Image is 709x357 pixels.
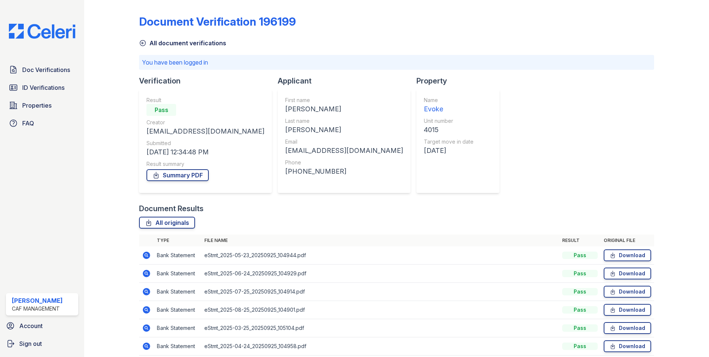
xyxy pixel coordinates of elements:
[285,145,403,156] div: [EMAIL_ADDRESS][DOMAIN_NAME]
[562,306,598,314] div: Pass
[285,117,403,125] div: Last name
[6,62,78,77] a: Doc Verifications
[22,83,65,92] span: ID Verifications
[604,340,651,352] a: Download
[154,319,201,337] td: Bank Statement
[139,39,226,48] a: All document verifications
[562,270,598,277] div: Pass
[601,235,654,246] th: Original file
[146,140,264,147] div: Submitted
[285,96,403,104] div: First name
[154,283,201,301] td: Bank Statement
[146,147,264,157] div: [DATE] 12:34:48 PM
[201,283,559,301] td: eStmt_2025-07-25_20250925_104914.pdf
[285,138,403,145] div: Email
[154,265,201,283] td: Bank Statement
[154,337,201,356] td: Bank Statement
[154,235,201,246] th: Type
[22,119,34,128] span: FAQ
[201,265,559,283] td: eStmt_2025-06-24_20250925_104929.pdf
[19,321,43,330] span: Account
[604,286,651,298] a: Download
[154,301,201,319] td: Bank Statement
[424,117,474,125] div: Unit number
[6,98,78,113] a: Properties
[201,337,559,356] td: eStmt_2025-04-24_20250925_104958.pdf
[6,116,78,131] a: FAQ
[6,80,78,95] a: ID Verifications
[146,119,264,126] div: Creator
[139,76,278,86] div: Verification
[12,305,63,312] div: CAF Management
[424,96,474,104] div: Name
[416,76,505,86] div: Property
[559,235,601,246] th: Result
[3,24,81,39] img: CE_Logo_Blue-a8612792a0a2168367f1c8372b55b34899dd931a85d93a1a3d3e32e68fde9ad4.png
[139,203,204,214] div: Document Results
[562,252,598,259] div: Pass
[424,125,474,135] div: 4015
[604,322,651,334] a: Download
[139,217,195,229] a: All originals
[562,288,598,295] div: Pass
[678,327,702,350] iframe: chat widget
[19,339,42,348] span: Sign out
[146,96,264,104] div: Result
[278,76,416,86] div: Applicant
[146,126,264,137] div: [EMAIL_ADDRESS][DOMAIN_NAME]
[604,304,651,316] a: Download
[201,246,559,265] td: eStmt_2025-05-23_20250925_104944.pdf
[146,169,209,181] a: Summary PDF
[146,104,176,116] div: Pass
[562,343,598,350] div: Pass
[139,15,296,28] div: Document Verification 196199
[12,296,63,305] div: [PERSON_NAME]
[285,125,403,135] div: [PERSON_NAME]
[154,246,201,265] td: Bank Statement
[285,159,403,166] div: Phone
[22,101,52,110] span: Properties
[604,249,651,261] a: Download
[3,336,81,351] a: Sign out
[201,301,559,319] td: eStmt_2025-08-25_20250925_104901.pdf
[3,318,81,333] a: Account
[604,268,651,279] a: Download
[142,58,651,67] p: You have been logged in
[22,65,70,74] span: Doc Verifications
[285,104,403,114] div: [PERSON_NAME]
[424,104,474,114] div: Evoke
[424,138,474,145] div: Target move in date
[424,96,474,114] a: Name Evoke
[146,160,264,168] div: Result summary
[424,145,474,156] div: [DATE]
[201,319,559,337] td: eStmt_2025-03-25_20250925_105104.pdf
[562,324,598,332] div: Pass
[201,235,559,246] th: File name
[285,166,403,177] div: [PHONE_NUMBER]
